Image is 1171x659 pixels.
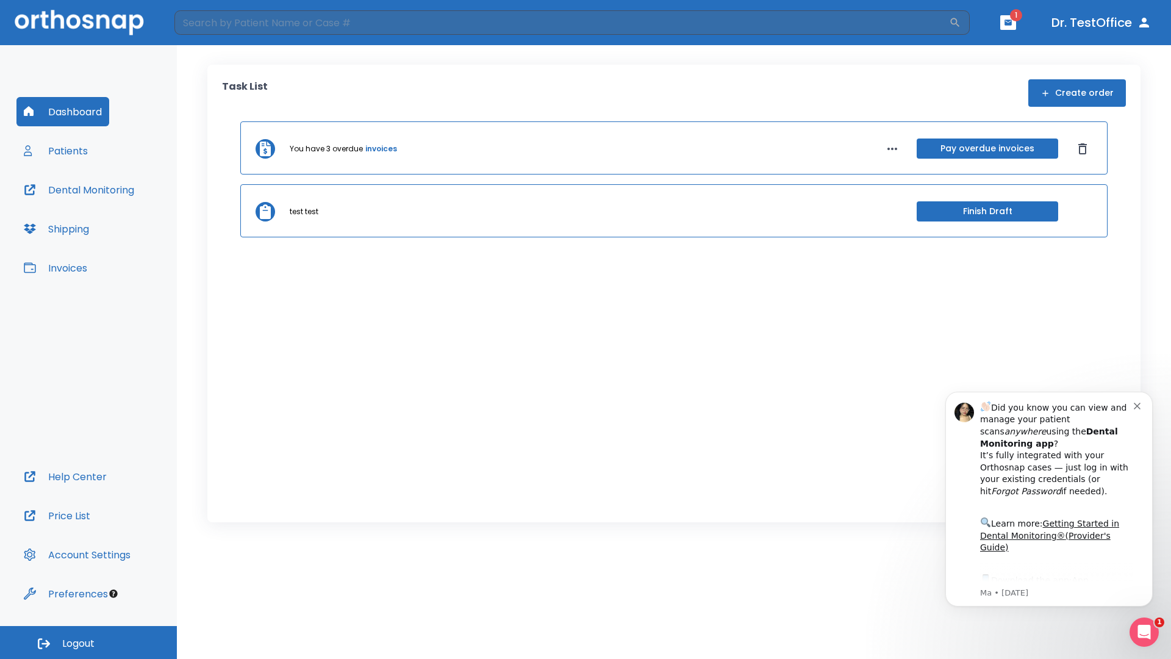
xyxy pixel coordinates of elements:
[16,462,114,491] button: Help Center
[1130,618,1159,647] iframe: Intercom live chat
[108,588,119,599] div: Tooltip anchor
[290,143,363,154] p: You have 3 overdue
[16,175,141,204] button: Dental Monitoring
[16,136,95,165] button: Patients
[1028,79,1126,107] button: Create order
[53,199,207,261] div: Download the app: | ​ Let us know if you need help getting started!
[53,202,162,224] a: App Store
[290,206,318,217] p: test test
[1155,618,1164,627] span: 1
[16,501,98,530] button: Price List
[174,10,949,35] input: Search by Patient Name or Case #
[16,214,96,243] button: Shipping
[1073,139,1092,159] button: Dismiss
[1047,12,1156,34] button: Dr. TestOffice
[365,143,397,154] a: invoices
[62,637,95,650] span: Logout
[16,579,115,608] button: Preferences
[917,139,1058,159] button: Pay overdue invoices
[222,79,268,107] p: Task List
[53,214,207,225] p: Message from Ma, sent 1w ago
[1010,9,1022,21] span: 1
[16,253,95,283] button: Invoices
[16,97,109,126] button: Dashboard
[16,540,138,569] button: Account Settings
[15,10,144,35] img: Orthosnap
[927,373,1171,626] iframe: Intercom notifications message
[917,201,1058,221] button: Finish Draft
[207,26,217,36] button: Dismiss notification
